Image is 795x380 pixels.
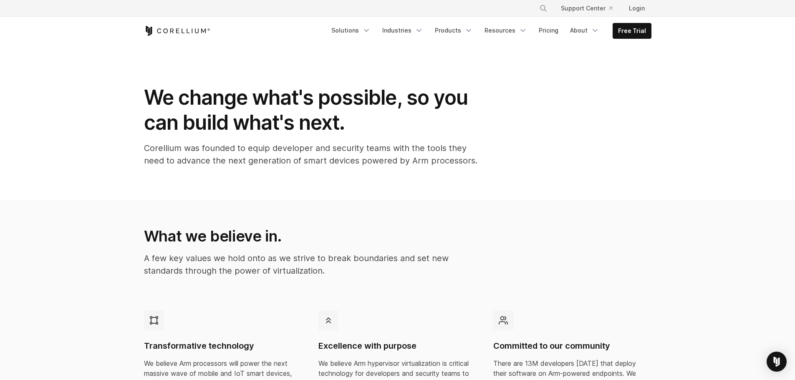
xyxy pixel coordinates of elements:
button: Search [536,1,551,16]
a: Industries [377,23,428,38]
div: Open Intercom Messenger [767,352,787,372]
a: Products [430,23,478,38]
a: Solutions [326,23,376,38]
a: Free Trial [613,23,651,38]
a: Pricing [534,23,563,38]
h4: Excellence with purpose [318,340,477,352]
a: Support Center [554,1,619,16]
a: Login [622,1,651,16]
a: Resources [480,23,532,38]
div: Navigation Menu [326,23,651,39]
h2: What we believe in. [144,227,477,245]
p: Corellium was founded to equip developer and security teams with the tools they need to advance t... [144,142,478,167]
a: About [565,23,604,38]
a: Corellium Home [144,26,210,36]
h4: Transformative technology [144,340,302,352]
h4: Committed to our community [493,340,651,352]
h1: We change what's possible, so you can build what's next. [144,85,478,135]
p: A few key values we hold onto as we strive to break boundaries and set new standards through the ... [144,252,477,277]
div: Navigation Menu [529,1,651,16]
